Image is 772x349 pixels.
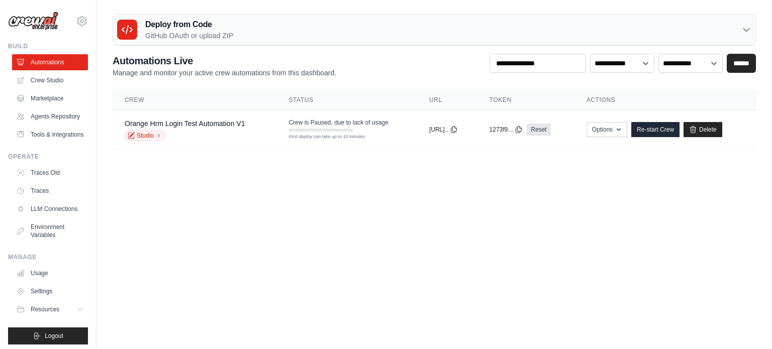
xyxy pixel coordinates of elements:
[8,153,88,161] div: Operate
[145,31,233,41] p: GitHub OAuth or upload ZIP
[8,42,88,50] div: Build
[12,201,88,217] a: LLM Connections
[574,90,756,110] th: Actions
[587,122,627,137] button: Options
[113,54,336,68] h2: Automations Live
[45,332,63,340] span: Logout
[8,253,88,261] div: Manage
[12,165,88,181] a: Traces Old
[288,134,353,141] div: First deploy can take up to 10 minutes
[125,131,165,141] a: Studio
[12,54,88,70] a: Automations
[31,305,59,313] span: Resources
[477,90,574,110] th: Token
[12,90,88,106] a: Marketplace
[12,183,88,199] a: Traces
[125,120,245,128] a: Orange Hrm Login Test Automation V1
[417,90,477,110] th: URL
[8,327,88,344] button: Logout
[631,122,680,137] a: Re-start Crew
[684,122,722,137] a: Delete
[12,108,88,125] a: Agents Repository
[12,127,88,143] a: Tools & Integrations
[12,265,88,281] a: Usage
[527,124,550,136] a: Reset
[12,219,88,243] a: Environment Variables
[113,68,336,78] p: Manage and monitor your active crew automations from this dashboard.
[288,119,388,127] span: Crew is Paused, due to lack of usage
[12,72,88,88] a: Crew Studio
[8,12,58,31] img: Logo
[145,19,233,31] h3: Deploy from Code
[490,126,523,134] button: 1273f9...
[12,301,88,317] button: Resources
[113,90,276,110] th: Crew
[12,283,88,299] a: Settings
[276,90,417,110] th: Status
